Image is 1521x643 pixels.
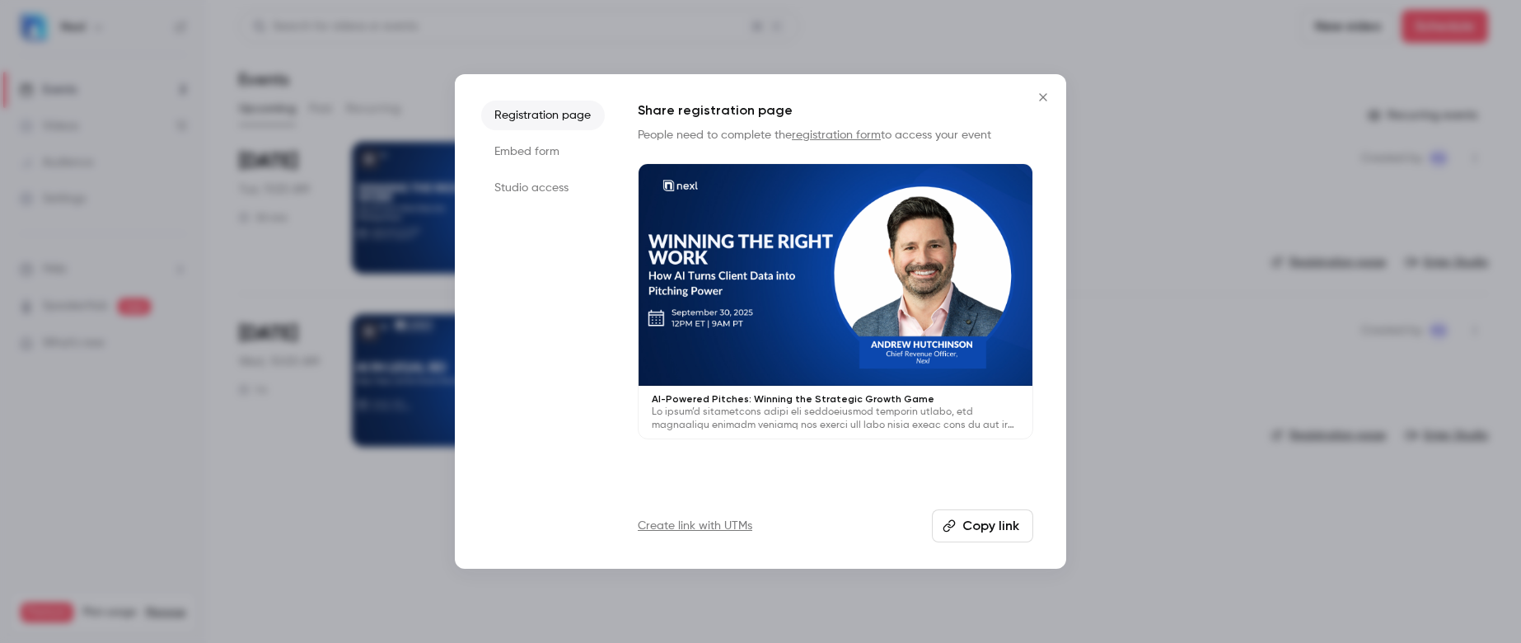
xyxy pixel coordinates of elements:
button: Close [1027,81,1060,114]
p: People need to complete the to access your event [638,127,1033,143]
a: registration form [792,129,881,141]
button: Copy link [932,509,1033,542]
h1: Share registration page [638,101,1033,120]
p: Lo ipsum’d sitametcons adipi eli seddoeiusmod temporin utlabo, etd magnaaliqu enimadm veniamq nos... [652,406,1019,432]
li: Registration page [481,101,605,130]
a: Create link with UTMs [638,518,752,534]
li: Studio access [481,173,605,203]
a: AI-Powered Pitches: Winning the Strategic Growth GameLo ipsum’d sitametcons adipi eli seddoeiusmo... [638,163,1033,439]
li: Embed form [481,137,605,167]
p: AI-Powered Pitches: Winning the Strategic Growth Game [652,392,1019,406]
